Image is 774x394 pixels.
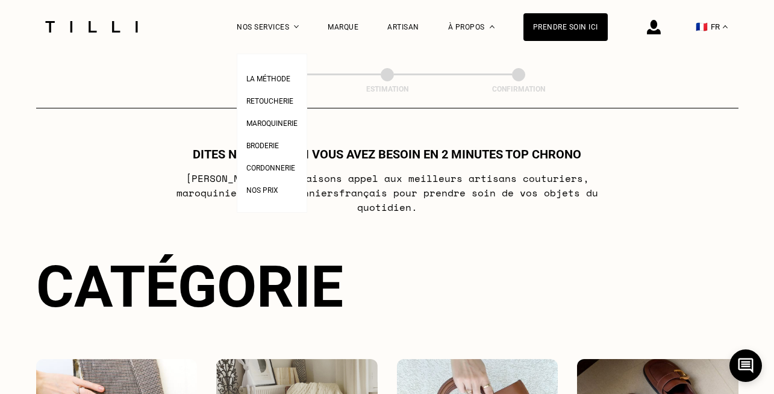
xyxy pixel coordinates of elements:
[246,75,290,83] span: La Méthode
[246,183,278,195] a: Nos prix
[195,85,316,93] div: Besoin
[523,13,608,41] a: Prendre soin ici
[294,25,299,28] img: Menu déroulant
[647,20,661,34] img: icône connexion
[246,142,279,150] span: Broderie
[246,97,293,105] span: Retoucherie
[246,164,295,172] span: Cordonnerie
[458,85,579,93] div: Confirmation
[246,116,298,128] a: Maroquinerie
[387,23,419,31] a: Artisan
[246,119,298,128] span: Maroquinerie
[490,25,495,28] img: Menu déroulant à propos
[246,186,278,195] span: Nos prix
[41,21,142,33] img: Logo du service de couturière Tilli
[327,85,448,93] div: Estimation
[246,93,293,106] a: Retoucherie
[36,253,738,321] div: Catégorie
[723,25,728,28] img: menu déroulant
[193,147,581,161] h1: Dites nous de quoi vous avez besoin en 2 minutes top chrono
[328,23,358,31] a: Marque
[148,171,626,214] p: [PERSON_NAME] nous faisons appel aux meilleurs artisans couturiers , maroquiniers et cordonniers ...
[246,138,279,151] a: Broderie
[246,71,290,84] a: La Méthode
[696,21,708,33] span: 🇫🇷
[246,160,295,173] a: Cordonnerie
